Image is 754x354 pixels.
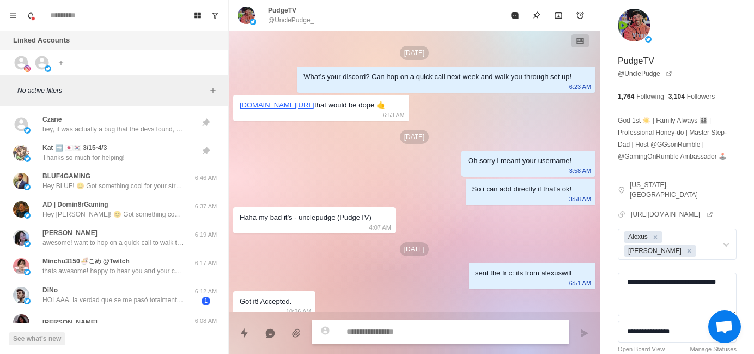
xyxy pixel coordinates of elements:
[690,345,737,354] a: Manage Statuses
[24,298,31,304] img: picture
[618,9,650,41] img: picture
[42,124,184,134] p: hey, it was actually a bug that the devs found, they had pushed up a short-term fix while they pa...
[238,7,255,24] img: picture
[13,230,29,246] img: picture
[382,109,404,121] p: 6:53 AM
[42,200,108,209] p: AD | Domin8rGaming
[618,92,634,101] p: 1,764
[468,155,571,167] div: Oh sorry i meant your username!
[192,202,220,211] p: 6:37 AM
[548,4,569,26] button: Archive
[631,209,713,219] a: [URL][DOMAIN_NAME]
[22,7,39,24] button: Notifications
[45,65,51,72] img: picture
[526,4,548,26] button: Pin
[42,317,98,327] p: [PERSON_NAME]
[42,153,125,163] p: Thanks so much for helping!
[13,314,29,331] img: picture
[268,5,296,15] p: PudgeTV
[285,322,307,344] button: Add media
[42,295,184,305] p: HOLAAA, la verdad que se me pasó totalmente. Voy a ver si en estos [PERSON_NAME] lo consigo y os ...
[618,345,665,354] a: Open Board View
[649,231,661,243] div: Remove Alexus
[206,7,224,24] button: Show unread conversations
[569,277,591,289] p: 6:51 AM
[625,231,649,243] div: Alexus
[192,316,220,326] p: 6:08 AM
[13,145,29,161] img: picture
[192,230,220,239] p: 6:19 AM
[240,99,385,111] div: that would be dope 🤙
[24,212,31,219] img: picture
[24,269,31,275] img: picture
[13,287,29,303] img: picture
[268,15,314,25] p: @UnclePudge_
[369,221,391,233] p: 4:07 AM
[569,4,591,26] button: Add reminder
[233,322,255,344] button: Quick replies
[42,266,184,276] p: thats awesome! happy to hear you and your community are having fun with the extension. if you hav...
[24,65,31,72] img: picture
[24,241,31,247] img: picture
[400,46,429,60] p: [DATE]
[240,296,291,308] div: Got it! Accepted.
[13,201,29,218] img: picture
[42,209,184,219] p: Hey [PERSON_NAME]! 😊 Got something cool for your stream that could seriously level up audience in...
[24,184,31,190] img: picture
[250,19,256,25] img: picture
[206,84,220,97] button: Add filters
[240,212,372,224] div: Haha my bad it’s - unclepudge (PudgeTV)
[42,256,130,266] p: Minchu3150🍜こめ @Twitch
[13,35,70,46] p: Linked Accounts
[42,181,184,191] p: Hey BLUF! 😊 Got something cool for your stream that could seriously level up audience interaction...
[400,242,429,256] p: [DATE]
[192,173,220,183] p: 6:46 AM
[192,259,220,268] p: 6:17 AM
[202,297,210,305] span: 1
[42,115,62,124] p: Czane
[42,285,58,295] p: DiNo
[636,92,664,101] p: Following
[13,173,29,189] img: picture
[192,287,220,296] p: 6:12 AM
[400,130,429,144] p: [DATE]
[42,171,90,181] p: BLUF4GAMING
[569,81,591,93] p: 6:23 AM
[618,69,672,79] a: @UnclePudge_
[4,7,22,24] button: Menu
[54,56,68,69] button: Add account
[645,36,652,43] img: picture
[504,4,526,26] button: Mark as read
[24,127,31,134] img: picture
[687,92,715,101] p: Followers
[9,332,65,345] button: See what's new
[189,7,206,24] button: Board View
[42,238,184,248] p: awesome! want to hop on a quick call to walk through everything? here's my calendly [URL][DOMAIN_...
[240,101,314,109] a: [DOMAIN_NAME][URL]
[24,155,31,162] img: picture
[42,143,107,153] p: Kat ➡️ 🇯🇵🇰🇷 3/15-4/3
[630,180,737,200] p: [US_STATE], [GEOGRAPHIC_DATA]
[574,322,595,344] button: Send message
[569,165,591,177] p: 3:58 AM
[303,71,571,83] div: What’s your discord? Can hop on a quick call next week and walk you through set up!
[475,267,571,279] div: sent the fr c: its from alexuswill
[13,258,29,274] img: picture
[42,228,98,238] p: [PERSON_NAME]
[569,193,591,205] p: 3:58 AM
[683,245,695,257] div: Remove Derek
[668,92,685,101] p: 3,104
[708,310,741,343] a: Open chat
[259,322,281,344] button: Reply with AI
[472,183,572,195] div: So i can add directly if that’s ok!
[286,305,311,317] p: 10:26 AM
[618,115,737,163] p: God 1st ☀️ | Family Always 👨‍👩‍👧‍👦 | Professional Honey-do | Master Step-Dad | Host @GGsonRumble ...
[17,86,206,95] p: No active filters
[618,55,654,68] p: PudgeTV
[625,245,683,257] div: [PERSON_NAME]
